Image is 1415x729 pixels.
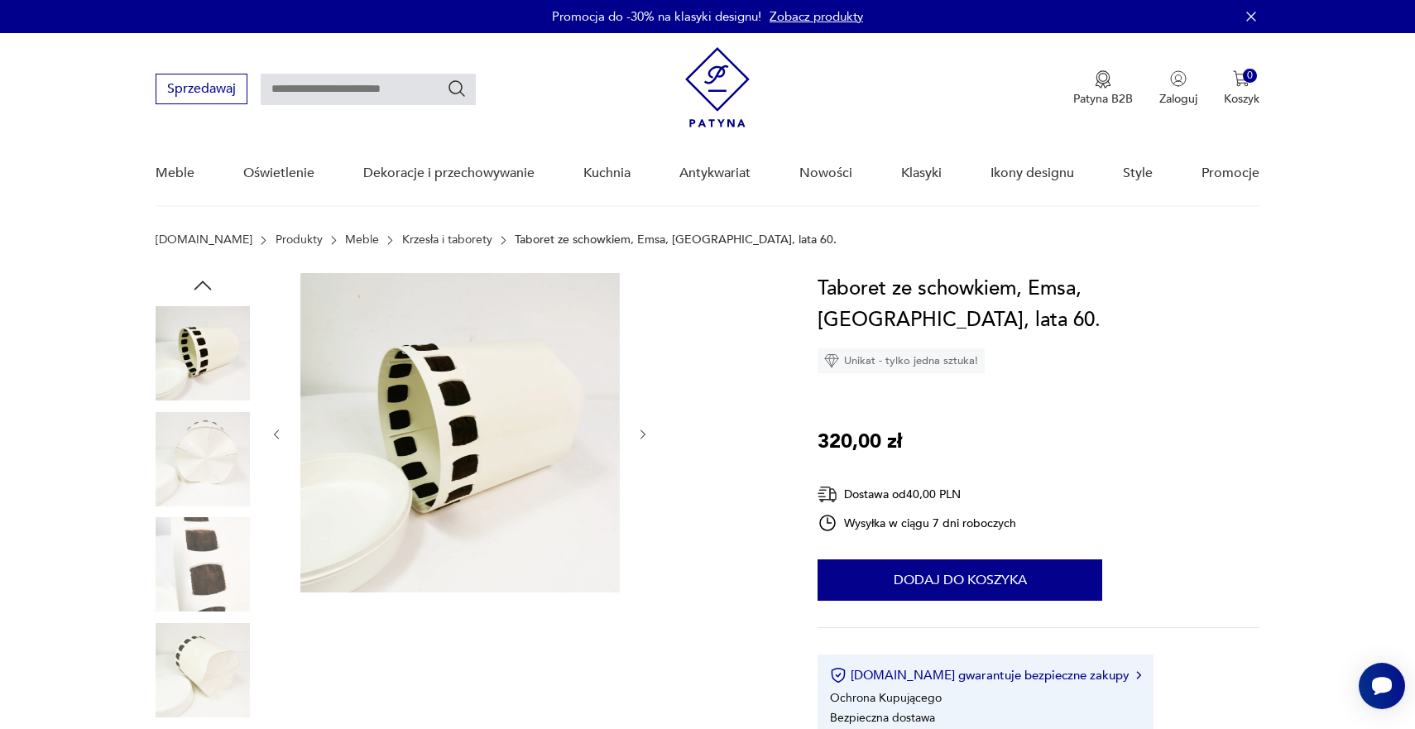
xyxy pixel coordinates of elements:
[830,667,847,683] img: Ikona certyfikatu
[818,559,1102,601] button: Dodaj do koszyka
[1202,141,1259,205] a: Promocje
[156,233,252,247] a: [DOMAIN_NAME]
[1159,91,1197,107] p: Zaloguj
[583,141,631,205] a: Kuchnia
[156,412,250,506] img: Zdjęcie produktu Taboret ze schowkiem, Emsa, Niemcy, lata 60.
[824,353,839,368] img: Ikona diamentu
[1159,70,1197,107] button: Zaloguj
[770,8,863,25] a: Zobacz produkty
[552,8,761,25] p: Promocja do -30% na klasyki designu!
[1095,70,1111,89] img: Ikona medalu
[679,141,751,205] a: Antykwariat
[818,484,837,505] img: Ikona dostawy
[685,47,750,127] img: Patyna - sklep z meblami i dekoracjami vintage
[156,74,247,104] button: Sprzedawaj
[1170,70,1187,87] img: Ikonka użytkownika
[156,623,250,717] img: Zdjęcie produktu Taboret ze schowkiem, Emsa, Niemcy, lata 60.
[345,233,379,247] a: Meble
[156,141,194,205] a: Meble
[447,79,467,98] button: Szukaj
[818,273,1259,336] h1: Taboret ze schowkiem, Emsa, [GEOGRAPHIC_DATA], lata 60.
[402,233,492,247] a: Krzesła i taborety
[1224,91,1259,107] p: Koszyk
[1233,70,1250,87] img: Ikona koszyka
[799,141,852,205] a: Nowości
[901,141,942,205] a: Klasyki
[818,426,902,458] p: 320,00 zł
[818,348,985,373] div: Unikat - tylko jedna sztuka!
[156,84,247,96] a: Sprzedawaj
[1073,70,1133,107] a: Ikona medaluPatyna B2B
[1073,91,1133,107] p: Patyna B2B
[830,667,1140,683] button: [DOMAIN_NAME] gwarantuje bezpieczne zakupy
[1136,671,1141,679] img: Ikona strzałki w prawo
[1123,141,1153,205] a: Style
[363,141,535,205] a: Dekoracje i przechowywanie
[830,690,942,706] li: Ochrona Kupującego
[300,273,620,592] img: Zdjęcie produktu Taboret ze schowkiem, Emsa, Niemcy, lata 60.
[1224,70,1259,107] button: 0Koszyk
[515,233,837,247] p: Taboret ze schowkiem, Emsa, [GEOGRAPHIC_DATA], lata 60.
[156,306,250,400] img: Zdjęcie produktu Taboret ze schowkiem, Emsa, Niemcy, lata 60.
[276,233,323,247] a: Produkty
[243,141,314,205] a: Oświetlenie
[830,710,935,726] li: Bezpieczna dostawa
[818,484,1016,505] div: Dostawa od 40,00 PLN
[818,513,1016,533] div: Wysyłka w ciągu 7 dni roboczych
[1359,663,1405,709] iframe: Smartsupp widget button
[1243,69,1257,83] div: 0
[1073,70,1133,107] button: Patyna B2B
[156,517,250,611] img: Zdjęcie produktu Taboret ze schowkiem, Emsa, Niemcy, lata 60.
[990,141,1074,205] a: Ikony designu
